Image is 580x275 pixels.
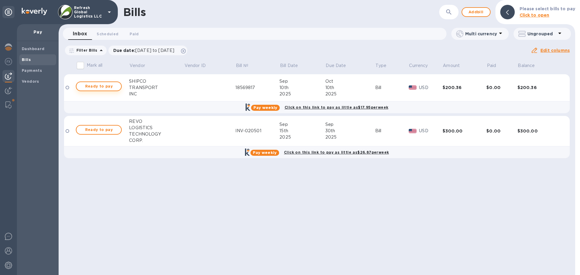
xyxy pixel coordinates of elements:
[129,85,184,91] div: TRANSPORT
[279,91,325,97] div: 2025
[185,62,206,69] p: Vendor ID
[465,31,497,37] p: Multi currency
[517,128,562,134] div: $300.00
[108,46,188,55] div: Due date:[DATE] to [DATE]
[129,131,184,137] div: TECHNOLOGY
[325,78,375,85] div: Oct
[520,6,575,11] b: Please select bills to pay
[253,105,277,110] b: Pay weekly
[22,79,39,84] b: Vendors
[236,62,248,69] p: Bill №
[486,128,517,134] div: $0.00
[280,62,306,69] span: Bill Date
[409,85,417,90] img: USD
[129,137,184,144] div: CORP.
[409,62,428,69] p: Currency
[419,85,442,91] p: USD
[76,82,122,91] button: Ready to pay
[462,7,491,17] button: Addbill
[129,118,184,125] div: REVO
[325,134,375,140] div: 2025
[236,62,256,69] span: Bill №
[129,91,184,97] div: INC
[73,30,87,38] span: Inbox
[130,62,145,69] p: Vendor
[76,125,122,135] button: Ready to pay
[375,62,394,69] span: Type
[375,128,409,134] div: Bill
[74,48,98,53] p: Filter Bills
[443,128,487,134] div: $300.00
[2,6,14,18] div: Unpin categories
[520,13,549,18] b: Click to open
[375,85,409,91] div: Bill
[487,62,504,69] span: Paid
[280,62,298,69] p: Bill Date
[325,128,375,134] div: 30th
[22,46,45,51] b: Dashboard
[130,62,153,69] span: Vendor
[419,128,442,134] p: USD
[409,129,417,133] img: USD
[284,150,389,155] b: Click on this link to pay as little as $26.87 per week
[81,83,116,90] span: Ready to pay
[87,62,102,69] p: Mark all
[443,62,460,69] p: Amount
[325,121,375,128] div: Sep
[285,105,388,110] b: Click on this link to pay as little as $17.95 per week
[129,78,184,85] div: SHIPCO
[279,121,325,128] div: Sep
[487,62,496,69] p: Paid
[517,85,562,91] div: $200.36
[22,57,31,62] b: Bills
[113,47,178,53] p: Due date :
[518,62,535,69] p: Balance
[486,85,517,91] div: $0.00
[279,134,325,140] div: 2025
[235,128,279,134] div: INV-020501
[325,85,375,91] div: 10th
[443,85,487,91] div: $200.36
[540,48,570,53] u: Edit columns
[22,29,54,35] p: Pay
[5,58,12,65] img: Foreign exchange
[527,31,556,37] p: Ungrouped
[326,62,354,69] span: Due Date
[279,85,325,91] div: 10th
[253,150,277,155] b: Pay weekly
[22,8,47,15] img: Logo
[185,62,214,69] span: Vendor ID
[22,68,42,73] b: Payments
[518,62,543,69] span: Balance
[129,125,184,131] div: LOGISTICS
[235,85,279,91] div: 18569817
[81,126,116,133] span: Ready to pay
[130,31,139,37] span: Paid
[325,91,375,97] div: 2025
[74,6,104,18] p: Refresh Global Logistics LLC
[279,78,325,85] div: Sep
[326,62,346,69] p: Due Date
[123,6,146,18] h1: Bills
[97,31,118,37] span: Scheduled
[443,62,468,69] span: Amount
[279,128,325,134] div: 15th
[135,48,174,53] span: [DATE] to [DATE]
[467,8,485,16] span: Add bill
[375,62,386,69] p: Type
